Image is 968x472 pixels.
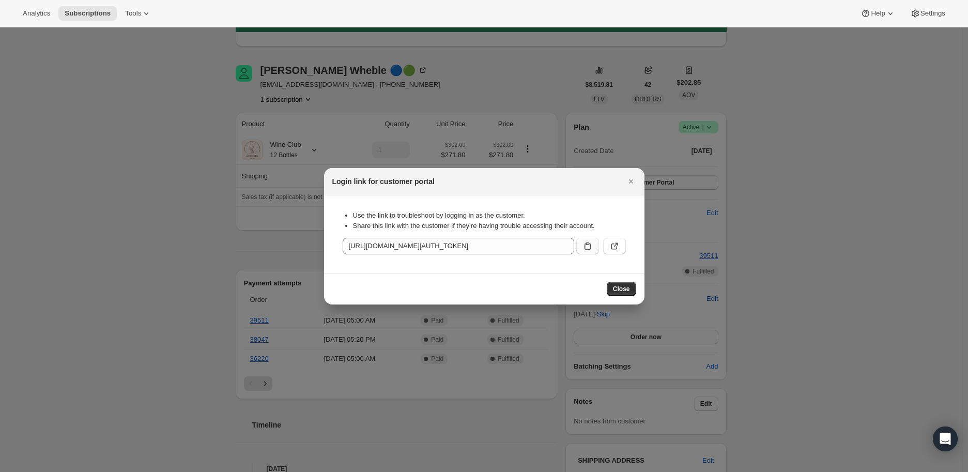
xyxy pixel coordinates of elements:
span: Close [613,285,630,293]
span: Tools [125,9,141,18]
span: Help [871,9,885,18]
button: Analytics [17,6,56,21]
button: Settings [904,6,951,21]
button: Subscriptions [58,6,117,21]
span: Analytics [23,9,50,18]
button: Close [624,174,638,189]
li: Use the link to troubleshoot by logging in as the customer. [353,210,626,221]
h2: Login link for customer portal [332,176,435,187]
button: Help [854,6,901,21]
span: Subscriptions [65,9,111,18]
div: Open Intercom Messenger [933,427,958,451]
li: Share this link with the customer if they’re having trouble accessing their account. [353,221,626,231]
span: Settings [920,9,945,18]
button: Close [607,282,636,296]
button: Tools [119,6,158,21]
